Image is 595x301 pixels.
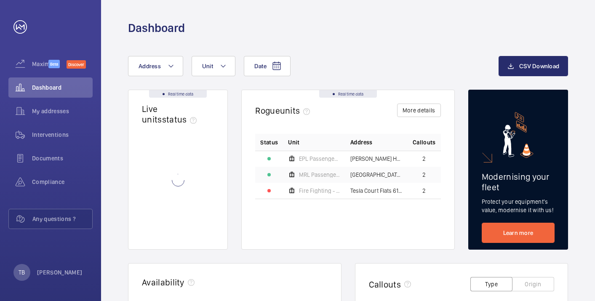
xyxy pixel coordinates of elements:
h1: Dashboard [128,20,185,36]
button: Origin [512,277,554,291]
span: Beta [48,60,60,68]
span: Tesla Court Flats 61-84 - High Risk Building - Tesla Court Flats 61-84 [350,188,403,194]
p: Protect your equipment's value, modernise it with us! [482,197,555,214]
button: More details [397,104,441,117]
div: Real time data [149,90,207,98]
h2: Live units [142,104,200,125]
div: Real time data [319,90,377,98]
span: Date [254,63,267,69]
span: [GEOGRAPHIC_DATA] - [GEOGRAPHIC_DATA] [350,172,403,178]
span: Any questions ? [32,215,92,223]
button: Date [244,56,291,76]
h2: Modernising your fleet [482,171,555,192]
span: status [162,114,200,125]
span: [PERSON_NAME] House - High Risk Building - [PERSON_NAME][GEOGRAPHIC_DATA] [350,156,403,162]
span: MRL Passenger Lift [299,172,340,178]
span: Callouts [413,138,436,147]
span: Address [350,138,372,147]
button: CSV Download [499,56,568,76]
span: 2 [422,156,426,162]
span: 2 [422,188,426,194]
span: Unit [288,138,299,147]
h2: Availability [142,277,184,288]
span: Address [139,63,161,69]
button: Unit [192,56,235,76]
button: Type [470,277,512,291]
p: TB [19,268,25,277]
span: 2 [422,172,426,178]
button: Address [128,56,183,76]
p: [PERSON_NAME] [37,268,83,277]
span: Compliance [32,178,93,186]
span: units [280,105,314,116]
span: Unit [202,63,213,69]
span: Fire Fighting - Tesla 61-84 schn euro [299,188,340,194]
a: Learn more [482,223,555,243]
span: Interventions [32,131,93,139]
span: CSV Download [519,63,559,69]
p: Status [260,138,278,147]
h2: Rogue [255,105,313,116]
span: Documents [32,154,93,162]
span: My addresses [32,107,93,115]
h2: Callouts [369,279,401,290]
span: EPL Passenger Lift No 2 [299,156,340,162]
span: Discover [67,60,86,69]
span: Dashboard [32,83,93,92]
span: Maximize [32,60,48,68]
img: marketing-card.svg [503,112,534,158]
